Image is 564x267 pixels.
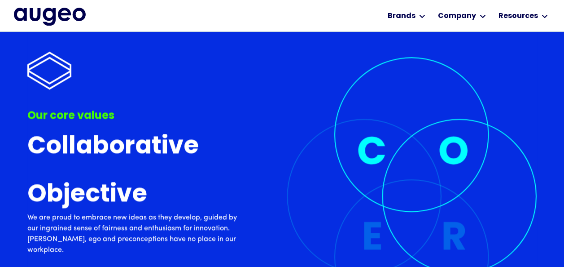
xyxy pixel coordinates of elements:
p: We are proud to embrace new ideas as they develop, guided by our ingrained sense of fairness and ... [27,213,238,256]
div: Resources [498,11,538,22]
h3: Collaborative [27,134,199,160]
a: ObjectiveWe are proud to embrace new ideas as they develop, guided by our ingrained sense of fair... [27,182,238,254]
img: Augeo's full logo in midnight blue. [14,8,86,26]
h3: Objective [27,182,147,209]
div: Our core values [27,108,114,124]
div: Brands [388,11,415,22]
a: Collaborative [27,134,238,163]
a: home [14,8,86,26]
div: Company [438,11,476,22]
